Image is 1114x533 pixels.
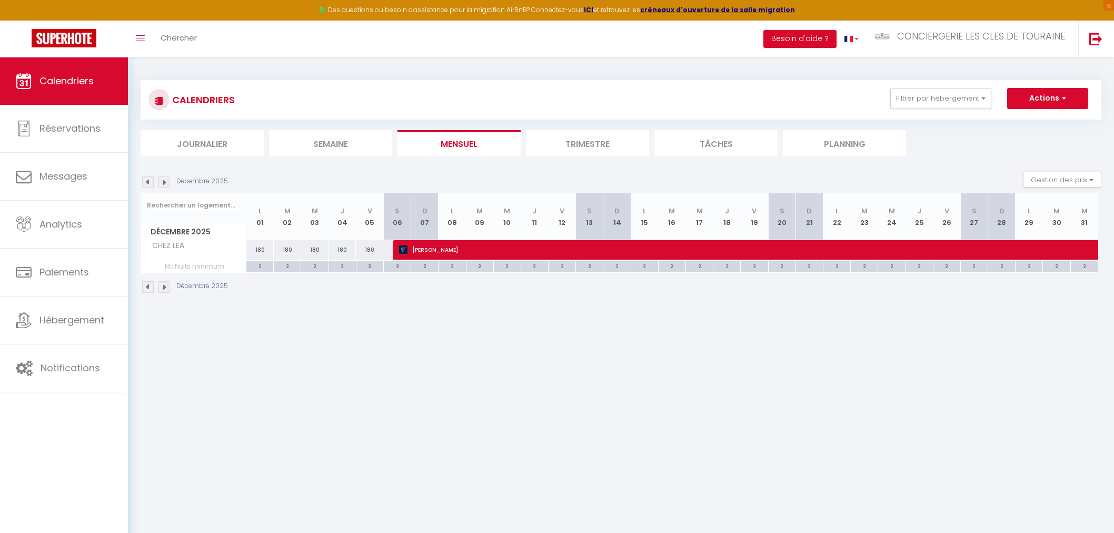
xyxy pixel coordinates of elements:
span: [PERSON_NAME] [399,240,1077,260]
div: 2 [823,261,850,271]
div: 180 [356,240,383,260]
div: 2 [1043,261,1070,271]
a: créneaux d'ouverture de la salle migration [640,5,795,14]
abbr: D [614,206,620,216]
th: 08 [439,193,466,240]
a: ICI [584,5,593,14]
th: 31 [1070,193,1098,240]
li: Tâches [654,130,778,156]
abbr: L [643,206,646,216]
div: 2 [301,261,328,271]
input: Rechercher un logement... [147,196,240,215]
th: 15 [631,193,658,240]
div: 180 [246,240,274,260]
abbr: J [340,206,344,216]
abbr: D [422,206,427,216]
div: 2 [988,261,1015,271]
div: 2 [549,261,575,271]
img: ... [874,32,890,41]
li: Planning [783,130,906,156]
span: Décembre 2025 [141,224,246,240]
div: 2 [246,261,273,271]
button: Besoin d'aide ? [763,30,837,48]
div: 180 [274,240,301,260]
div: 2 [851,261,878,271]
div: 2 [741,261,768,271]
div: 2 [933,261,960,271]
abbr: V [944,206,949,216]
div: 180 [301,240,329,260]
th: 20 [768,193,795,240]
abbr: S [395,206,400,216]
img: logout [1089,32,1102,45]
span: CONCIERGERIE LES CLES DE TOURAINE [897,29,1065,43]
abbr: L [1028,206,1031,216]
th: 04 [329,193,356,240]
span: Messages [39,170,87,183]
li: Journalier [141,130,264,156]
th: 01 [246,193,274,240]
abbr: S [587,206,592,216]
button: Actions [1007,88,1088,109]
th: 13 [576,193,603,240]
span: Calendriers [39,74,94,87]
abbr: M [476,206,483,216]
th: 10 [493,193,521,240]
div: 2 [686,261,713,271]
th: 29 [1016,193,1043,240]
th: 02 [274,193,301,240]
th: 26 [933,193,960,240]
abbr: D [999,206,1004,216]
th: 23 [851,193,878,240]
abbr: J [917,206,921,216]
abbr: J [532,206,536,216]
div: 2 [384,261,411,271]
div: 180 [329,240,356,260]
span: Nb Nuits minimum [141,261,246,272]
a: Chercher [153,21,205,57]
abbr: L [258,206,262,216]
span: Analytics [39,218,82,231]
th: 27 [960,193,988,240]
div: 2 [466,261,493,271]
th: 14 [603,193,631,240]
button: Filtrer par hébergement [890,88,991,109]
p: Décembre 2025 [176,176,228,186]
div: 2 [329,261,356,271]
abbr: L [835,206,839,216]
abbr: M [1053,206,1060,216]
li: Semaine [269,130,392,156]
th: 19 [741,193,768,240]
abbr: S [972,206,977,216]
p: Décembre 2025 [176,281,228,291]
abbr: M [861,206,868,216]
abbr: M [697,206,703,216]
div: 2 [631,261,658,271]
th: 05 [356,193,383,240]
span: Notifications [41,361,100,374]
a: ... CONCIERGERIE LES CLES DE TOURAINE [867,21,1078,57]
abbr: D [807,206,812,216]
th: 12 [549,193,576,240]
div: 2 [576,261,603,271]
li: Mensuel [397,130,521,156]
div: 2 [494,261,521,271]
div: 2 [796,261,823,271]
span: Hébergement [39,313,104,327]
div: 2 [411,261,438,271]
div: 2 [961,261,988,271]
div: 2 [603,261,630,271]
abbr: M [669,206,675,216]
abbr: L [451,206,454,216]
div: 2 [274,261,301,271]
div: 2 [356,261,383,271]
div: 2 [713,261,740,271]
abbr: V [560,206,564,216]
th: 09 [466,193,493,240]
span: Chercher [161,32,197,43]
th: 21 [795,193,823,240]
abbr: M [284,206,291,216]
th: 06 [383,193,411,240]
